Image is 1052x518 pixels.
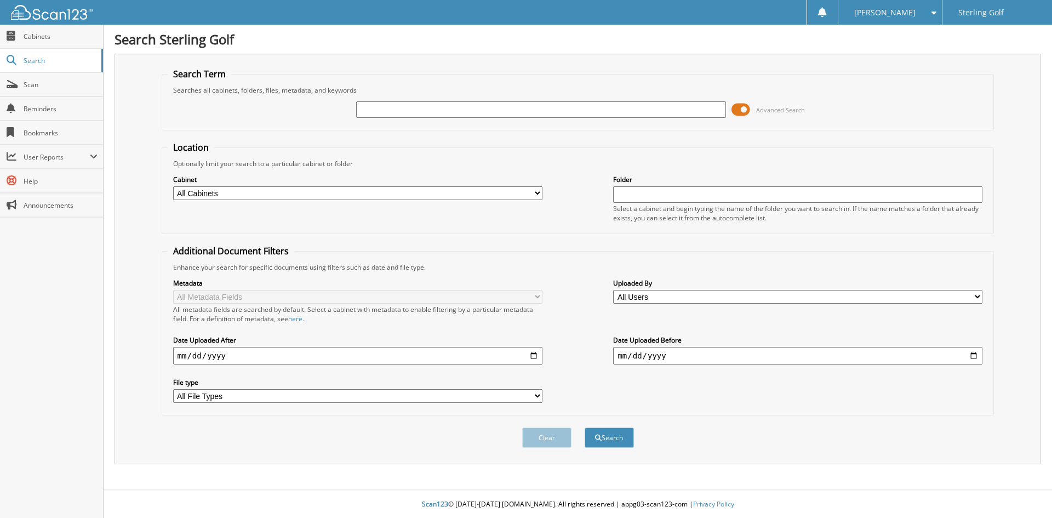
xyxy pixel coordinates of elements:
button: Clear [522,428,571,448]
span: Bookmarks [24,128,98,138]
input: end [613,347,982,365]
span: Cabinets [24,32,98,41]
img: scan123-logo-white.svg [11,5,93,20]
label: Date Uploaded Before [613,335,982,345]
h1: Search Sterling Golf [115,30,1041,48]
div: Searches all cabinets, folders, files, metadata, and keywords [168,86,988,95]
span: Scan123 [422,499,448,509]
span: Advanced Search [756,106,805,114]
legend: Search Term [168,68,231,80]
label: Cabinet [173,175,542,184]
div: All metadata fields are searched by default. Select a cabinet with metadata to enable filtering b... [173,305,542,323]
div: Optionally limit your search to a particular cabinet or folder [168,159,988,168]
label: Metadata [173,278,542,288]
button: Search [585,428,634,448]
label: File type [173,378,542,387]
span: Announcements [24,201,98,210]
input: start [173,347,542,365]
legend: Additional Document Filters [168,245,294,257]
label: Uploaded By [613,278,982,288]
span: Scan [24,80,98,89]
label: Folder [613,175,982,184]
div: © [DATE]-[DATE] [DOMAIN_NAME]. All rights reserved | appg03-scan123-com | [104,491,1052,518]
a: Privacy Policy [693,499,734,509]
label: Date Uploaded After [173,335,542,345]
div: Enhance your search for specific documents using filters such as date and file type. [168,263,988,272]
div: Select a cabinet and begin typing the name of the folder you want to search in. If the name match... [613,204,982,223]
span: Reminders [24,104,98,113]
a: here [288,314,302,323]
span: User Reports [24,152,90,162]
span: Help [24,177,98,186]
span: [PERSON_NAME] [854,9,916,16]
legend: Location [168,141,214,153]
span: Sterling Golf [958,9,1004,16]
span: Search [24,56,96,65]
